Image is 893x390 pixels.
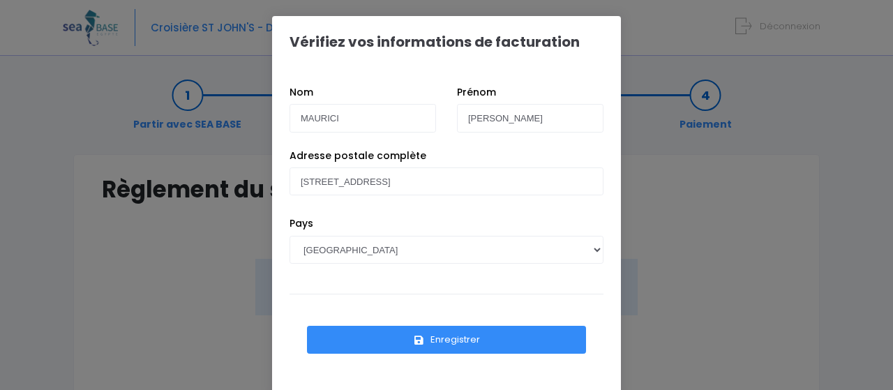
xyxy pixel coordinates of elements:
[290,85,313,100] label: Nom
[457,85,496,100] label: Prénom
[290,216,313,231] label: Pays
[307,326,586,354] button: Enregistrer
[290,149,426,163] label: Adresse postale complète
[290,33,580,50] h1: Vérifiez vos informations de facturation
